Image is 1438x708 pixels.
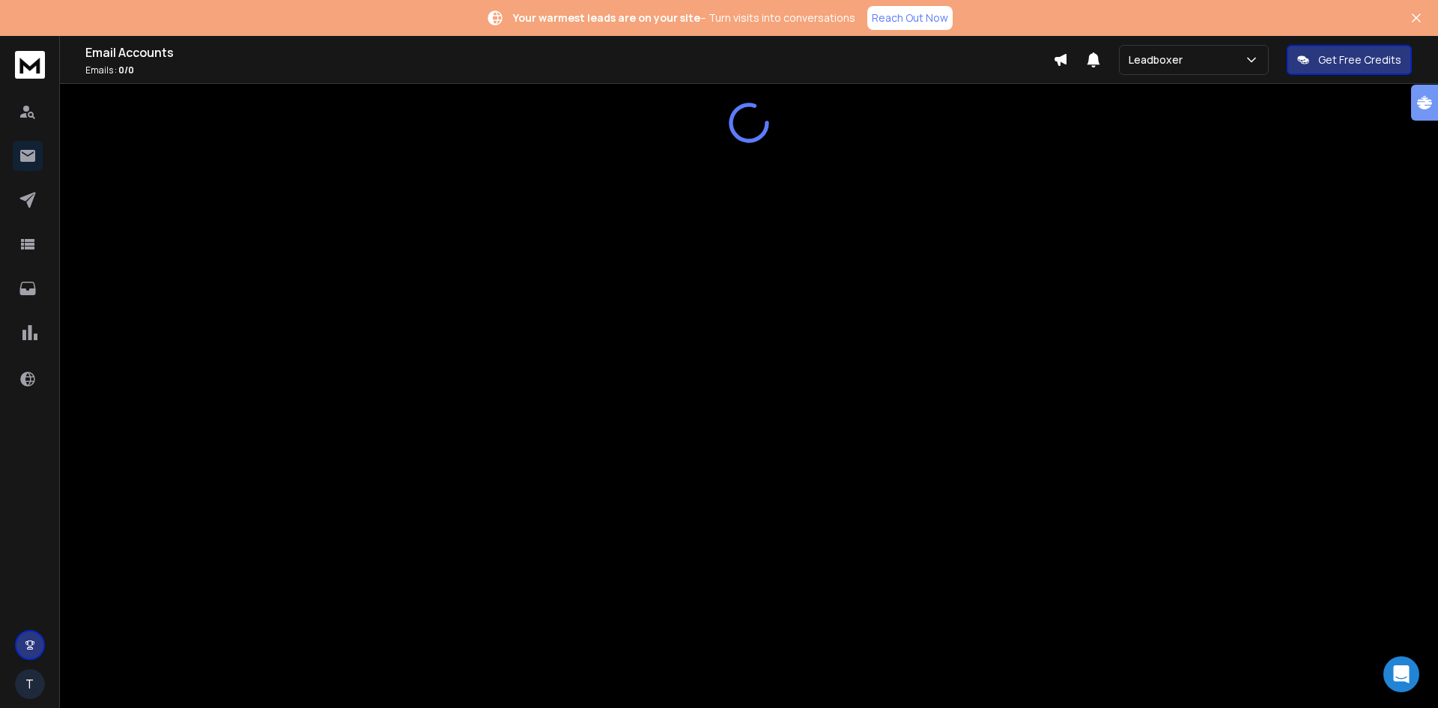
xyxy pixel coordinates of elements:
[15,669,45,699] button: T
[85,43,1053,61] h1: Email Accounts
[85,64,1053,76] p: Emails :
[513,10,700,25] strong: Your warmest leads are on your site
[513,10,855,25] p: – Turn visits into conversations
[867,6,953,30] a: Reach Out Now
[118,64,134,76] span: 0 / 0
[1287,45,1412,75] button: Get Free Credits
[872,10,948,25] p: Reach Out Now
[1129,52,1189,67] p: Leadboxer
[1318,52,1401,67] p: Get Free Credits
[15,51,45,79] img: logo
[1383,656,1419,692] div: Open Intercom Messenger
